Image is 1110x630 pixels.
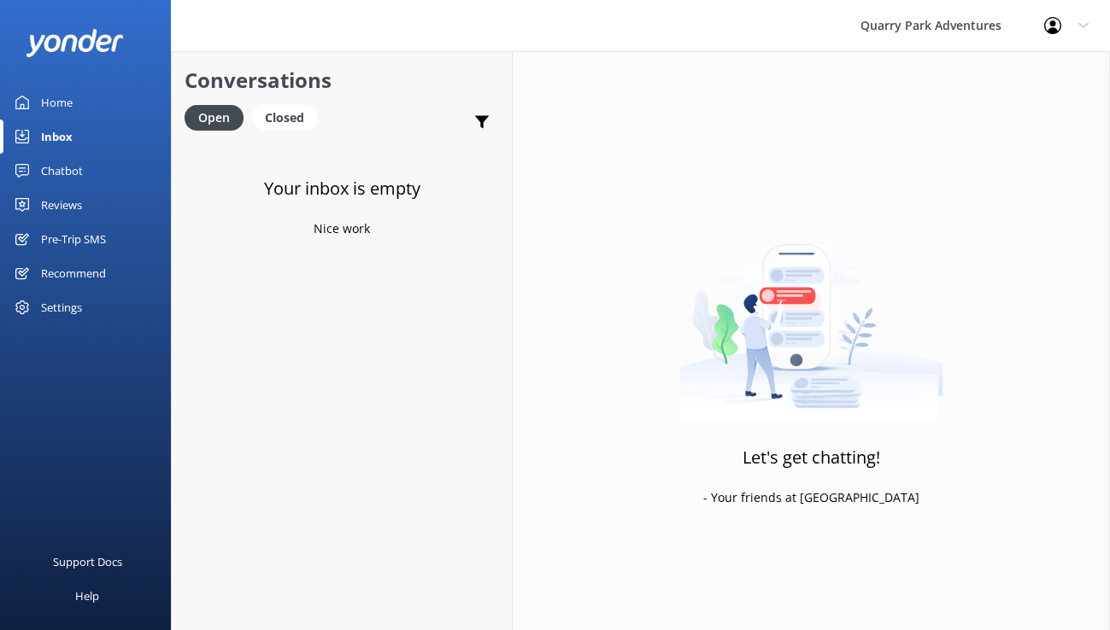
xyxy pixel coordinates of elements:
div: Support Docs [53,545,122,579]
img: yonder-white-logo.png [26,29,124,57]
h2: Conversations [185,64,499,96]
div: Home [41,85,73,120]
div: Recommend [41,256,106,290]
img: artwork of a man stealing a conversation from at giant smartphone [679,208,943,422]
div: Inbox [41,120,73,154]
div: Chatbot [41,154,83,188]
a: Open [185,108,252,126]
div: Settings [41,290,82,324]
div: Closed [252,105,317,131]
h3: Your inbox is empty [264,175,420,202]
div: Open [185,105,244,131]
div: Pre-Trip SMS [41,222,106,256]
div: Help [75,579,99,613]
div: Reviews [41,188,82,222]
a: Closed [252,108,326,126]
p: - Your friends at [GEOGRAPHIC_DATA] [703,488,919,507]
h3: Let's get chatting! [743,444,880,471]
p: Nice work [314,219,370,238]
